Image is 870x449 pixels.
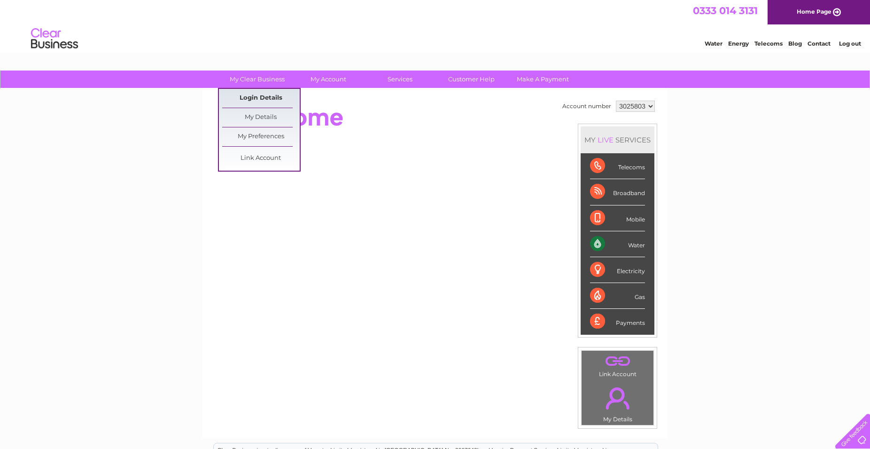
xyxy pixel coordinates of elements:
[788,40,802,47] a: Blog
[218,71,296,88] a: My Clear Business
[222,89,300,108] a: Login Details
[222,108,300,127] a: My Details
[590,257,645,283] div: Electricity
[581,379,654,425] td: My Details
[214,5,658,46] div: Clear Business is a trading name of Verastar Limited (registered in [GEOGRAPHIC_DATA] No. 3667643...
[222,149,300,168] a: Link Account
[361,71,439,88] a: Services
[693,5,758,16] a: 0333 014 3131
[31,24,78,53] img: logo.png
[839,40,861,47] a: Log out
[590,309,645,334] div: Payments
[290,71,367,88] a: My Account
[581,126,654,153] div: MY SERVICES
[728,40,749,47] a: Energy
[705,40,722,47] a: Water
[560,98,614,114] td: Account number
[754,40,783,47] a: Telecoms
[808,40,831,47] a: Contact
[504,71,582,88] a: Make A Payment
[222,127,300,146] a: My Preferences
[584,382,651,415] a: .
[584,353,651,370] a: .
[590,231,645,257] div: Water
[596,135,615,144] div: LIVE
[581,350,654,380] td: Link Account
[590,205,645,231] div: Mobile
[590,153,645,179] div: Telecoms
[590,283,645,309] div: Gas
[433,71,510,88] a: Customer Help
[590,179,645,205] div: Broadband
